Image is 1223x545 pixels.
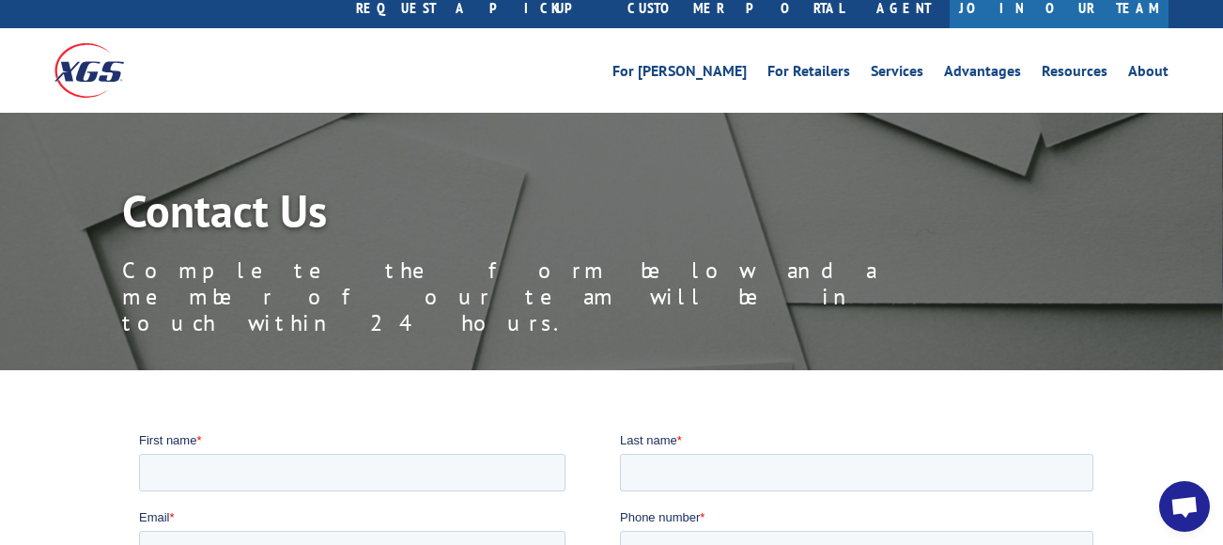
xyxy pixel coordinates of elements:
a: Resources [1042,64,1107,85]
span: Contact by Phone [503,211,599,226]
a: For [PERSON_NAME] [612,64,747,85]
a: Open chat [1159,481,1210,532]
input: Contact by Phone [486,210,498,223]
p: Complete the form below and a member of our team will be in touch within 24 hours. [122,257,968,336]
span: Contact Preference [481,156,586,170]
span: Phone number [481,79,561,93]
a: For Retailers [767,64,850,85]
a: About [1128,64,1169,85]
input: Contact by Email [486,185,498,197]
span: Contact by Email [503,186,595,200]
span: Last name [481,2,538,16]
a: Services [871,64,923,85]
h1: Contact Us [122,188,968,242]
a: Advantages [944,64,1021,85]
